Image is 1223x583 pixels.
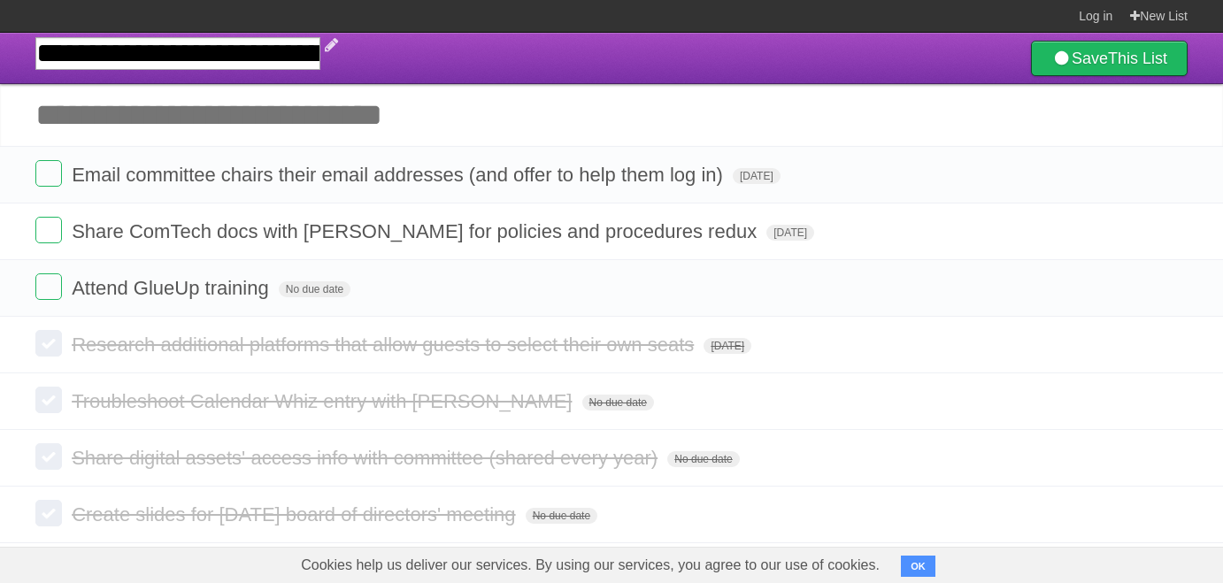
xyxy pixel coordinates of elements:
span: No due date [526,508,597,524]
span: Research additional platforms that allow guests to select their own seats [72,334,698,356]
span: Create slides for [DATE] board of directors' meeting [72,503,519,525]
button: OK [901,556,935,577]
label: Done [35,273,62,300]
span: No due date [582,395,654,410]
span: Troubleshoot Calendar Whiz entry with [PERSON_NAME] [72,390,576,412]
label: Done [35,387,62,413]
span: No due date [279,281,350,297]
label: Done [35,217,62,243]
label: Done [35,160,62,187]
a: SaveThis List [1031,41,1188,76]
label: Done [35,443,62,470]
span: No due date [667,451,739,467]
span: Attend GlueUp training [72,277,273,299]
span: Share ComTech docs with [PERSON_NAME] for policies and procedures redux [72,220,761,242]
span: Cookies help us deliver our services. By using our services, you agree to our use of cookies. [283,548,897,583]
b: This List [1108,50,1167,67]
label: Done [35,500,62,526]
label: Done [35,330,62,357]
span: [DATE] [704,338,751,354]
span: [DATE] [733,168,781,184]
span: Email committee chairs their email addresses (and offer to help them log in) [72,164,727,186]
span: [DATE] [766,225,814,241]
span: Share digital assets' access info with committee (shared every year) [72,447,662,469]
